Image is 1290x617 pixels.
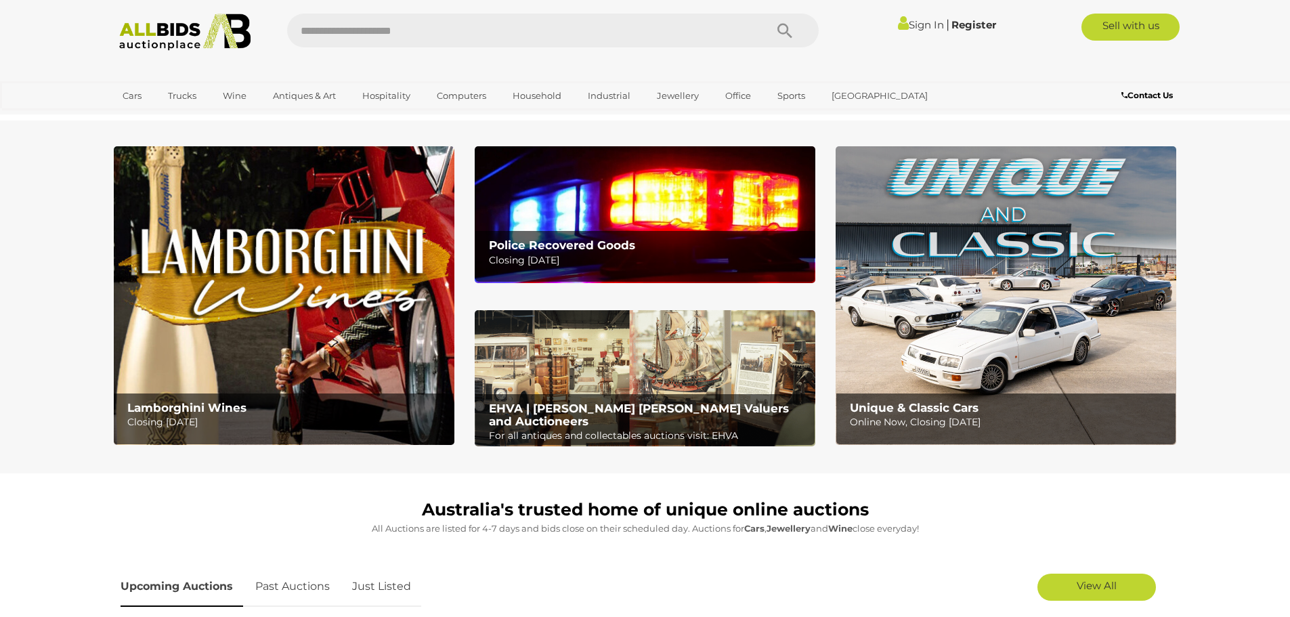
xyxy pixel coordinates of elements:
[648,85,708,107] a: Jewellery
[769,85,814,107] a: Sports
[121,567,243,607] a: Upcoming Auctions
[114,85,150,107] a: Cars
[1081,14,1180,41] a: Sell with us
[264,85,345,107] a: Antiques & Art
[951,18,996,31] a: Register
[579,85,639,107] a: Industrial
[1121,88,1176,103] a: Contact Us
[716,85,760,107] a: Office
[342,567,421,607] a: Just Listed
[1121,90,1173,100] b: Contact Us
[112,14,259,51] img: Allbids.com.au
[121,521,1170,536] p: All Auctions are listed for 4-7 days and bids close on their scheduled day. Auctions for , and cl...
[475,146,815,282] img: Police Recovered Goods
[127,414,446,431] p: Closing [DATE]
[475,310,815,447] img: EHVA | Evans Hastings Valuers and Auctioneers
[828,523,853,534] strong: Wine
[850,401,979,414] b: Unique & Classic Cars
[946,17,949,32] span: |
[114,146,454,445] img: Lamborghini Wines
[823,85,937,107] a: [GEOGRAPHIC_DATA]
[489,427,808,444] p: For all antiques and collectables auctions visit: EHVA
[1037,574,1156,601] a: View All
[504,85,570,107] a: Household
[214,85,255,107] a: Wine
[428,85,495,107] a: Computers
[1077,579,1117,592] span: View All
[751,14,819,47] button: Search
[475,310,815,447] a: EHVA | Evans Hastings Valuers and Auctioneers EHVA | [PERSON_NAME] [PERSON_NAME] Valuers and Auct...
[850,414,1169,431] p: Online Now, Closing [DATE]
[245,567,340,607] a: Past Auctions
[489,252,808,269] p: Closing [DATE]
[767,523,811,534] strong: Jewellery
[114,146,454,445] a: Lamborghini Wines Lamborghini Wines Closing [DATE]
[127,401,246,414] b: Lamborghini Wines
[353,85,419,107] a: Hospitality
[489,238,635,252] b: Police Recovered Goods
[836,146,1176,445] img: Unique & Classic Cars
[836,146,1176,445] a: Unique & Classic Cars Unique & Classic Cars Online Now, Closing [DATE]
[159,85,205,107] a: Trucks
[121,501,1170,519] h1: Australia's trusted home of unique online auctions
[489,402,789,428] b: EHVA | [PERSON_NAME] [PERSON_NAME] Valuers and Auctioneers
[744,523,765,534] strong: Cars
[898,18,944,31] a: Sign In
[475,146,815,282] a: Police Recovered Goods Police Recovered Goods Closing [DATE]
